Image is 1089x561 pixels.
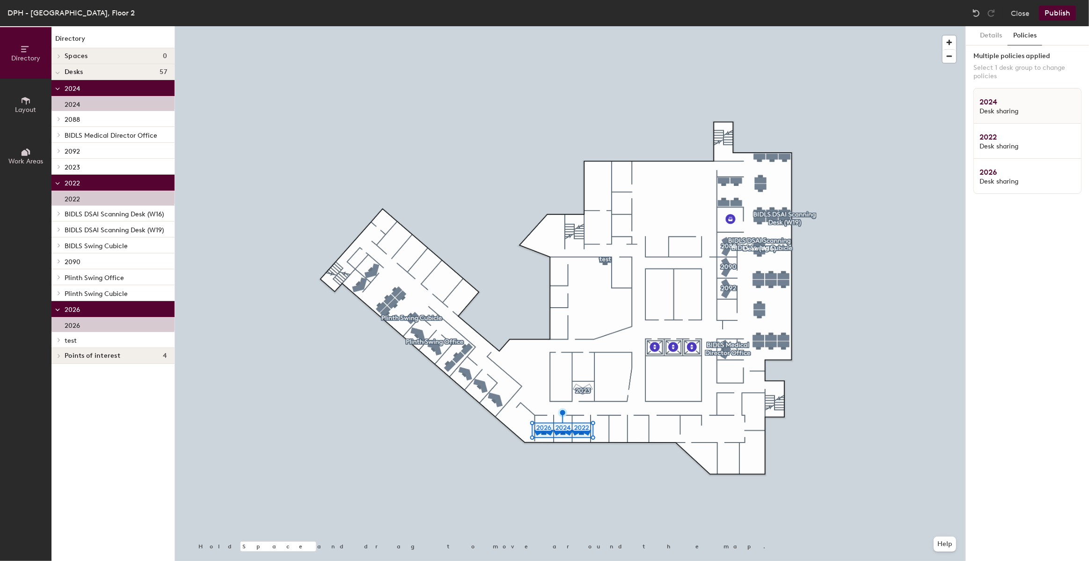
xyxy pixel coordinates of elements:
[973,64,1082,81] div: Select 1 desk group to change policies
[979,177,1062,186] span: Desk sharing
[987,8,996,18] img: Redo
[65,52,88,60] span: Spaces
[973,52,1082,60] div: Multiple policies applied
[979,142,1062,151] span: Desk sharing
[65,192,80,203] p: 2022
[934,537,956,552] button: Help
[65,242,128,250] span: BIDLS Swing Cubicle
[11,54,40,62] span: Directory
[65,274,124,282] span: Plinth Swing Office
[65,116,80,124] span: 2088
[65,98,80,109] p: 2024
[65,319,80,330] p: 2026
[65,148,80,155] span: 2092
[163,352,167,360] span: 4
[65,132,157,140] span: BIDLS Medical Director Office
[160,68,167,76] span: 57
[1008,26,1042,45] button: Policies
[979,166,1075,174] h1: 2026
[65,179,80,187] span: 2022
[65,85,80,93] span: 2024
[51,34,175,48] h1: Directory
[65,226,164,234] span: BIDLS DSAI Scanning Desk (W19)
[974,26,1008,45] button: Details
[979,131,1075,139] h1: 2022
[8,157,43,165] span: Work Areas
[1039,6,1076,21] button: Publish
[972,8,981,18] img: Undo
[65,210,164,218] span: BIDLS DSAI Scanning Desk (W16)
[65,258,80,266] span: 2090
[65,290,128,298] span: Plinth Swing Cubicle
[979,107,1062,116] span: Desk sharing
[163,52,167,60] span: 0
[65,352,120,360] span: Points of interest
[65,306,80,314] span: 2026
[65,337,77,345] span: test
[65,163,80,171] span: 2023
[1011,6,1030,21] button: Close
[15,106,37,114] span: Layout
[7,7,135,19] div: DPH - [GEOGRAPHIC_DATA], Floor 2
[65,68,83,76] span: Desks
[979,96,1075,103] h1: 2024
